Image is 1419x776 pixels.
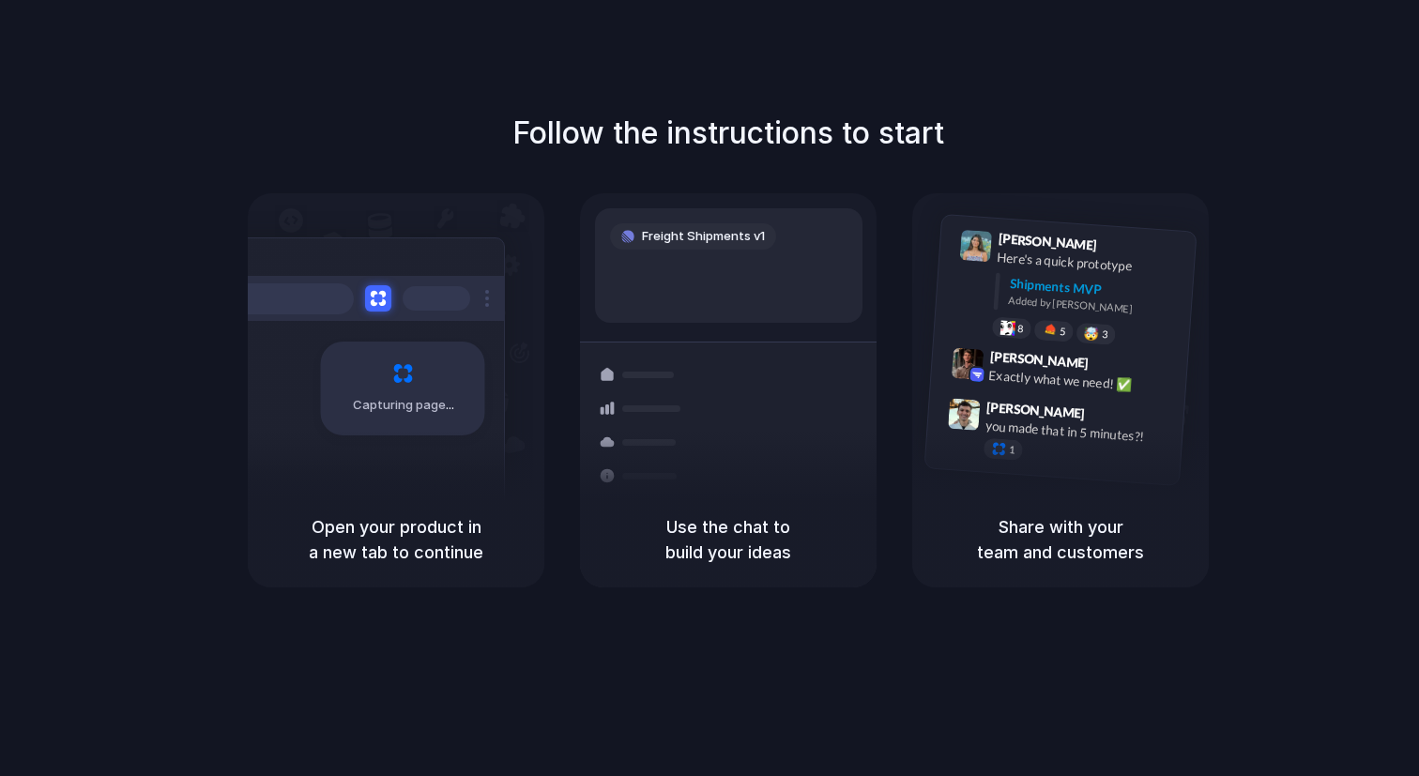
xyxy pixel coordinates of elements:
span: 3 [1102,329,1108,340]
div: you made that in 5 minutes?! [984,416,1172,448]
span: [PERSON_NAME] [998,228,1097,255]
div: Shipments MVP [1009,274,1182,305]
div: 🤯 [1084,327,1100,341]
span: [PERSON_NAME] [989,346,1089,373]
span: 9:42 AM [1094,355,1133,377]
span: 9:47 AM [1091,405,1129,428]
span: Freight Shipments v1 [642,227,765,246]
div: Added by [PERSON_NAME] [1008,293,1181,320]
span: 5 [1060,327,1066,337]
span: Capturing page [353,396,457,415]
h5: Open your product in a new tab to continue [270,514,522,565]
span: 1 [1009,445,1015,455]
div: Here's a quick prototype [997,248,1184,280]
h5: Share with your team and customers [935,514,1186,565]
h1: Follow the instructions to start [512,111,944,156]
div: Exactly what we need! ✅ [988,366,1176,398]
span: 9:41 AM [1103,237,1141,260]
span: [PERSON_NAME] [986,397,1086,424]
h5: Use the chat to build your ideas [603,514,854,565]
span: 8 [1017,324,1024,334]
